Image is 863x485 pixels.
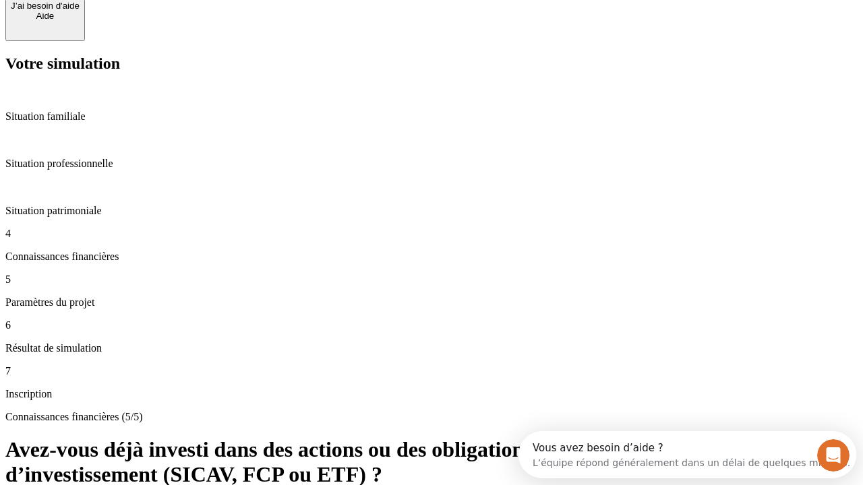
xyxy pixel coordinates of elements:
p: 5 [5,273,858,286]
iframe: Intercom live chat discovery launcher [518,431,856,478]
p: 6 [5,319,858,331]
div: Ouvrir le Messenger Intercom [5,5,371,42]
p: 7 [5,365,858,377]
div: J’ai besoin d'aide [11,1,80,11]
p: Paramètres du projet [5,296,858,309]
div: L’équipe répond généralement dans un délai de quelques minutes. [14,22,332,36]
p: Situation patrimoniale [5,205,858,217]
p: Inscription [5,388,858,400]
div: Aide [11,11,80,21]
div: Vous avez besoin d’aide ? [14,11,332,22]
h2: Votre simulation [5,55,858,73]
p: Situation familiale [5,110,858,123]
p: Connaissances financières (5/5) [5,411,858,423]
p: 4 [5,228,858,240]
p: Résultat de simulation [5,342,858,354]
p: Connaissances financières [5,251,858,263]
p: Situation professionnelle [5,158,858,170]
iframe: Intercom live chat [817,439,850,472]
